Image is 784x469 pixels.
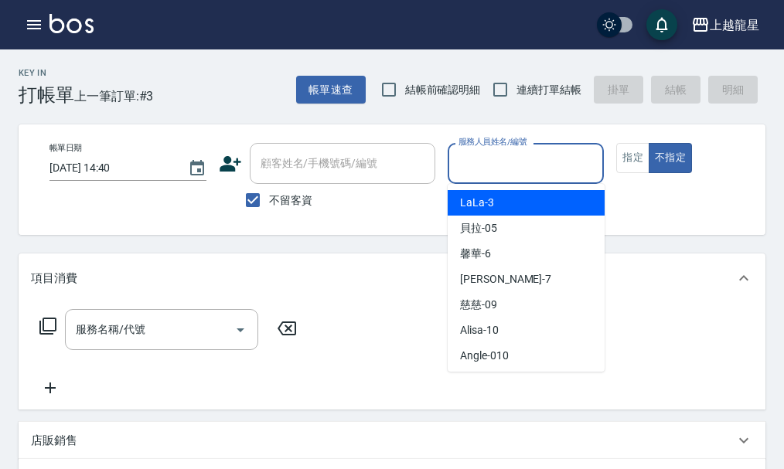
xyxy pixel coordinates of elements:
button: Open [228,318,253,342]
div: 上越龍星 [710,15,759,35]
button: Choose date, selected date is 2025-08-17 [179,150,216,187]
span: [PERSON_NAME] -7 [460,271,551,287]
button: save [646,9,677,40]
p: 項目消費 [31,270,77,287]
span: 貝拉 -05 [460,220,497,236]
span: 連續打單結帳 [516,82,581,98]
button: 帳單速查 [296,76,366,104]
span: 結帳前確認明細 [405,82,481,98]
span: 不留客資 [269,192,312,209]
button: 不指定 [649,143,692,173]
span: 慈慈 -09 [460,297,497,313]
div: 項目消費 [19,253,765,303]
span: Alisa -10 [460,322,499,338]
img: Logo [49,14,94,33]
div: 店販銷售 [19,422,765,459]
span: Angle -010 [460,348,509,364]
label: 帳單日期 [49,142,82,154]
span: 馨華 -6 [460,246,491,262]
label: 服務人員姓名/編號 [458,136,527,148]
button: 上越龍星 [685,9,765,41]
h2: Key In [19,68,74,78]
input: YYYY/MM/DD hh:mm [49,155,172,181]
p: 店販銷售 [31,433,77,449]
span: 上一筆訂單:#3 [74,87,154,106]
h3: 打帳單 [19,84,74,106]
span: LaLa -3 [460,195,494,211]
button: 指定 [616,143,649,173]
